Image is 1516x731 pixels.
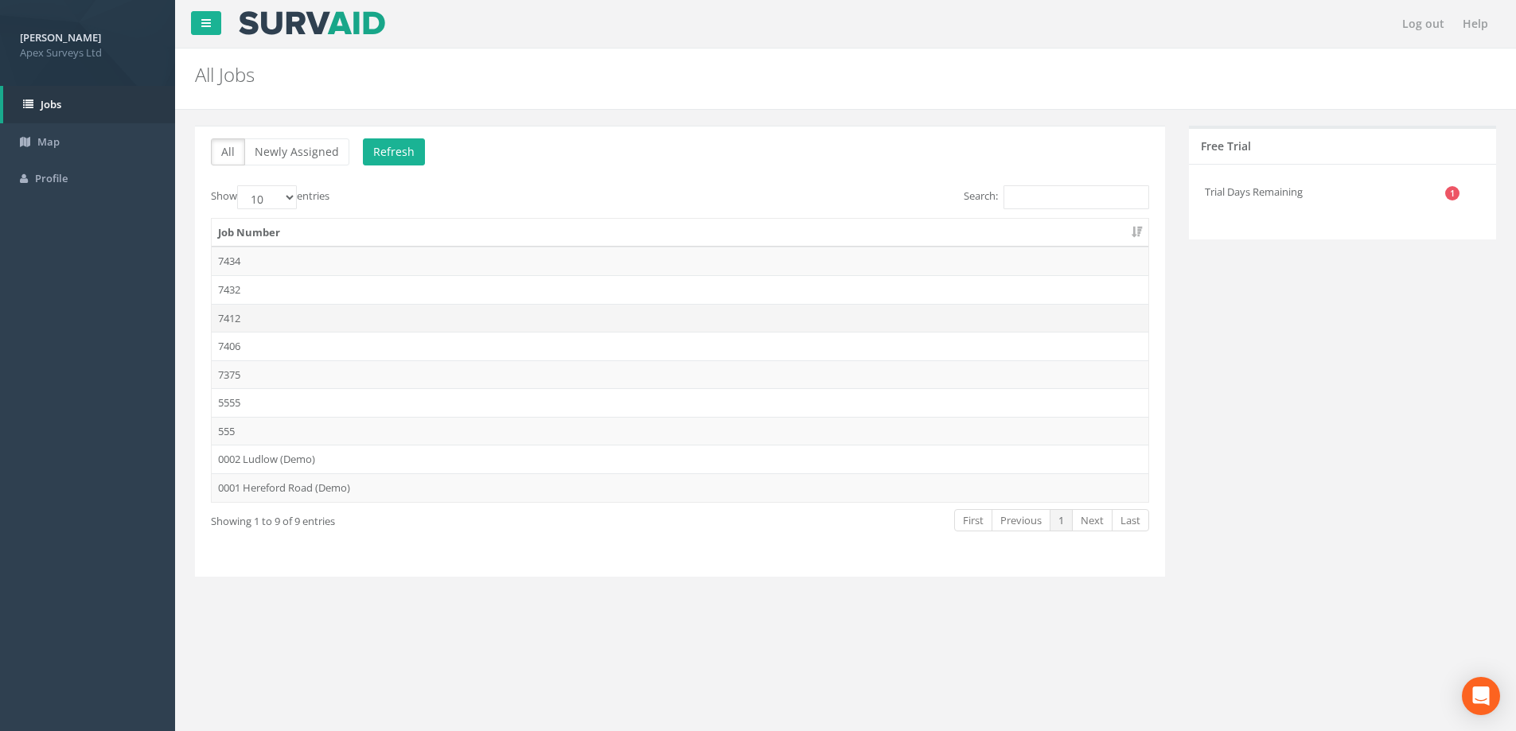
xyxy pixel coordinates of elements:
a: Previous [992,509,1050,532]
a: First [954,509,992,532]
h2: All Jobs [195,64,1276,85]
span: Jobs [41,97,61,111]
td: 0001 Hereford Road (Demo) [212,473,1148,502]
td: 7412 [212,304,1148,332]
li: Trial Days Remaining [1205,177,1459,208]
a: 1 [1050,509,1073,532]
span: Map [37,134,60,149]
button: All [211,138,245,165]
a: Last [1112,509,1149,532]
a: [PERSON_NAME] Apex Surveys Ltd [20,26,155,60]
span: Apex Surveys Ltd [20,45,155,60]
label: Search: [964,185,1149,209]
a: Next [1072,509,1113,532]
button: Refresh [363,138,425,165]
select: Showentries [237,185,297,209]
strong: [PERSON_NAME] [20,30,101,45]
a: Jobs [3,86,175,123]
th: Job Number: activate to sort column ascending [212,219,1148,247]
td: 5555 [212,388,1148,417]
span: Profile [35,171,68,185]
h5: Free Trial [1201,140,1251,152]
button: Newly Assigned [244,138,349,165]
td: 0002 Ludlow (Demo) [212,445,1148,473]
td: 7375 [212,360,1148,389]
div: Showing 1 to 9 of 9 entries [211,507,588,529]
div: Open Intercom Messenger [1462,677,1500,715]
span: 1 [1445,186,1459,200]
input: Search: [1004,185,1149,209]
td: 7432 [212,275,1148,304]
td: 7434 [212,247,1148,275]
label: Show entries [211,185,329,209]
td: 555 [212,417,1148,445]
td: 7406 [212,332,1148,360]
